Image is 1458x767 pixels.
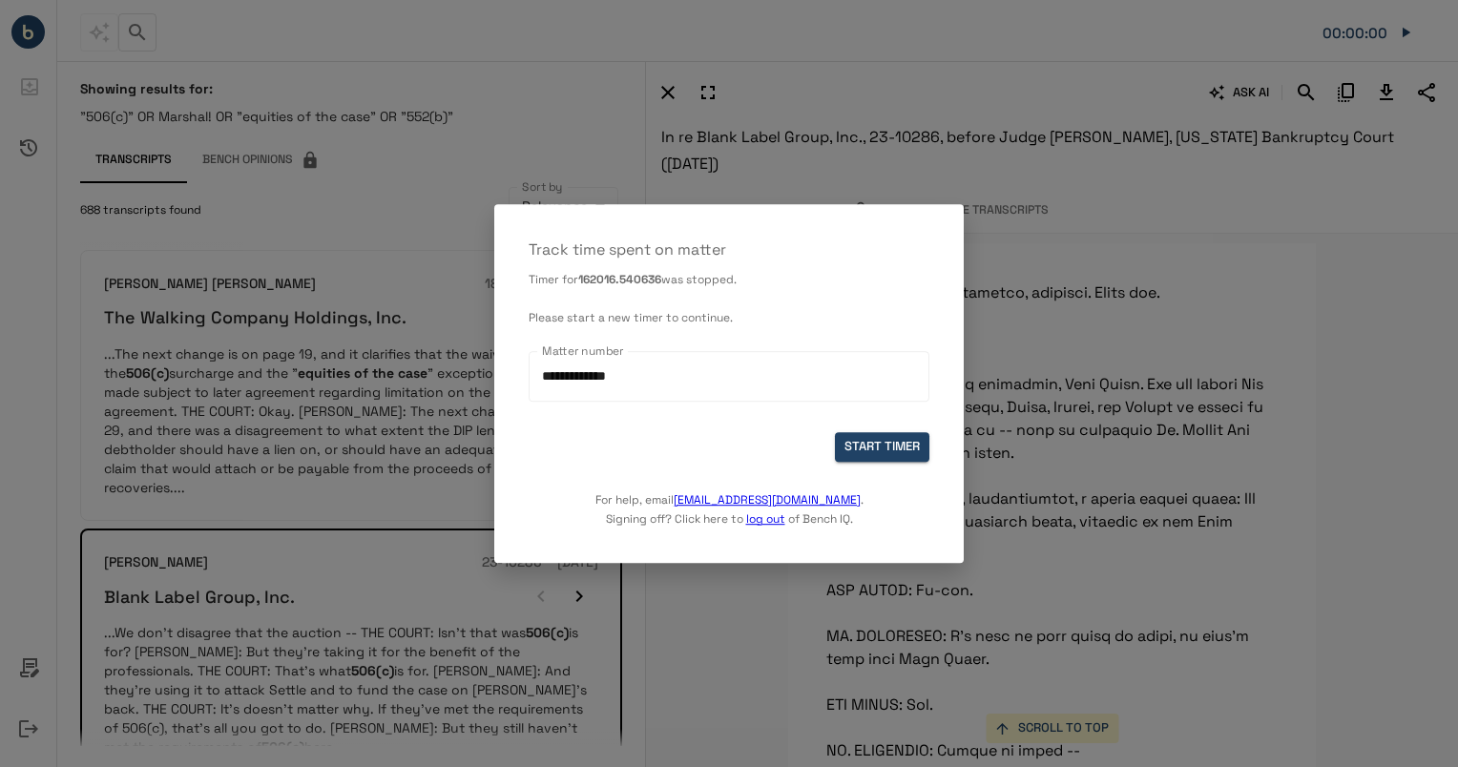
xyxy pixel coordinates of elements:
b: 162016.540636 [578,272,661,287]
p: For help, email . Signing off? Click here to of Bench IQ. [595,462,864,529]
span: was stopped. [661,272,737,287]
a: [EMAIL_ADDRESS][DOMAIN_NAME] [674,492,861,508]
a: log out [746,511,785,527]
p: Track time spent on matter [529,238,929,261]
span: Please start a new timer to continue. [529,310,733,325]
label: Matter number [542,342,624,359]
button: START TIMER [835,432,929,462]
span: Timer for [529,272,578,287]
